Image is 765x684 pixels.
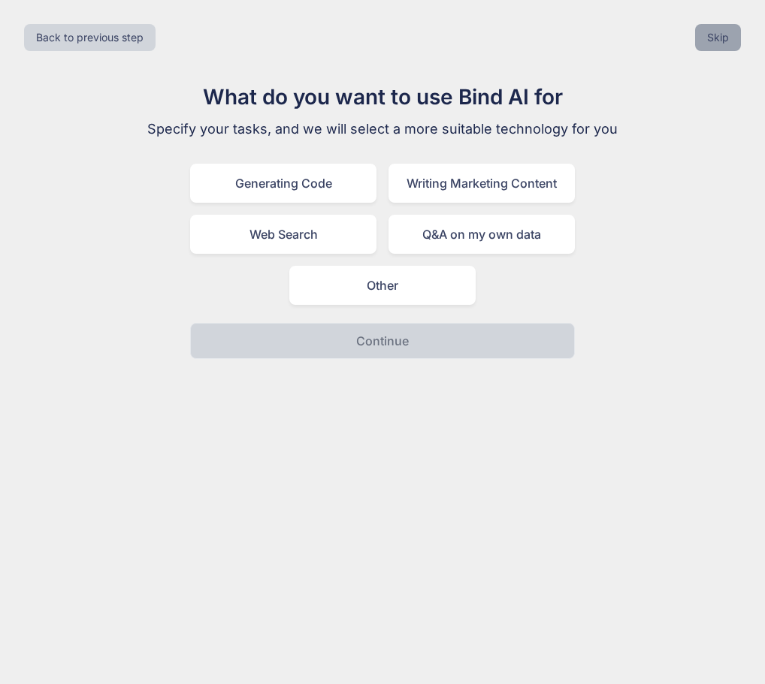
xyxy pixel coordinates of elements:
div: Q&A on my own data [389,215,575,254]
div: Writing Marketing Content [389,164,575,203]
h1: What do you want to use Bind AI for [130,81,635,113]
button: Back to previous step [24,24,156,51]
div: Generating Code [190,164,376,203]
button: Skip [695,24,741,51]
div: Web Search [190,215,376,254]
div: Other [289,266,476,305]
button: Continue [190,323,575,359]
p: Specify your tasks, and we will select a more suitable technology for you [130,119,635,140]
p: Continue [356,332,409,350]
